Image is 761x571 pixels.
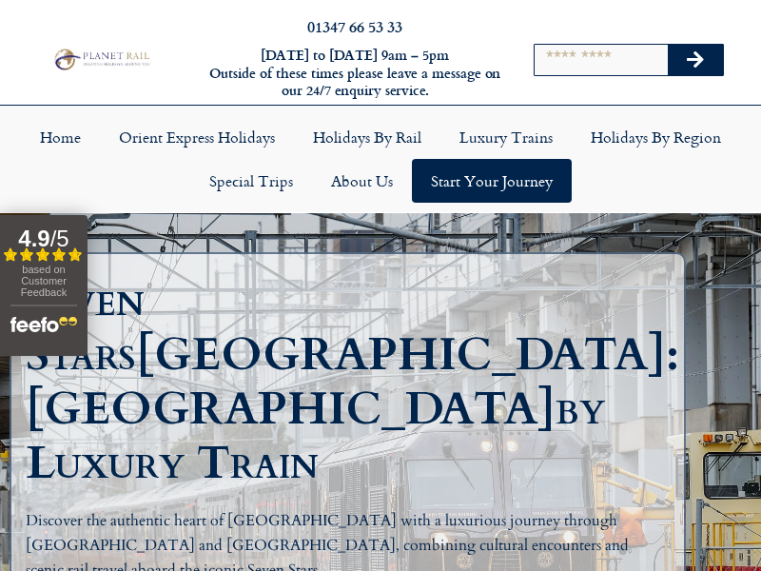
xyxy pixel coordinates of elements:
[207,47,502,100] h6: [DATE] to [DATE] 9am – 5pm Outside of these times please leave a message on our 24/7 enquiry serv...
[307,15,402,37] a: 01347 66 53 33
[294,115,440,159] a: Holidays by Rail
[190,159,312,203] a: Special Trips
[21,115,100,159] a: Home
[26,378,556,440] span: [GEOGRAPHIC_DATA]
[10,115,751,203] nav: Menu
[100,115,294,159] a: Orient Express Holidays
[572,115,740,159] a: Holidays by Region
[50,47,152,71] img: Planet Rail Train Holidays Logo
[412,159,572,203] a: Start your Journey
[26,378,605,494] span: by Luxury Train
[26,273,655,490] h1: Seven Stars
[136,324,679,385] span: [GEOGRAPHIC_DATA]:
[668,45,723,75] button: Search
[312,159,412,203] a: About Us
[440,115,572,159] a: Luxury Trains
